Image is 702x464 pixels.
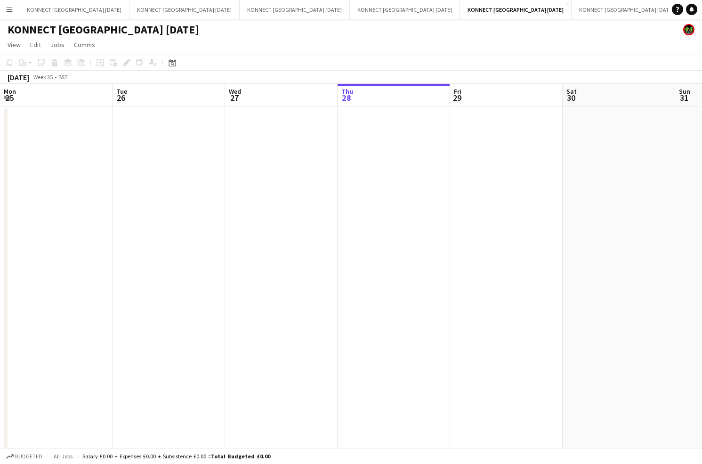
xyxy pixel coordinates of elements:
span: View [8,41,21,49]
span: 26 [115,92,127,103]
span: Sun [679,87,690,96]
span: 29 [452,92,461,103]
a: Comms [70,39,99,51]
button: KONNECT [GEOGRAPHIC_DATA] [DATE] [350,0,460,19]
span: Edit [30,41,41,49]
span: Jobs [50,41,65,49]
button: KONNECT [GEOGRAPHIC_DATA] [DATE] [129,0,240,19]
span: Budgeted [15,453,42,460]
span: Tue [116,87,127,96]
span: Thu [341,87,353,96]
button: KONNECT [GEOGRAPHIC_DATA] [DATE] [19,0,129,19]
span: Total Budgeted £0.00 [211,453,270,460]
span: 27 [227,92,241,103]
span: Wed [229,87,241,96]
a: Edit [26,39,45,51]
span: 28 [340,92,353,103]
div: Salary £0.00 + Expenses £0.00 + Subsistence £0.00 = [82,453,270,460]
app-user-avatar: Konnect 24hr EMERGENCY NR* [683,24,694,35]
div: [DATE] [8,73,29,82]
div: BST [58,73,68,81]
a: Jobs [47,39,68,51]
span: Comms [74,41,95,49]
span: All jobs [52,453,74,460]
span: Mon [4,87,16,96]
button: KONNECT [GEOGRAPHIC_DATA] [DATE] [460,0,572,19]
span: 25 [2,92,16,103]
button: KONNECT [GEOGRAPHIC_DATA] [DATE] [240,0,350,19]
h1: KONNECT [GEOGRAPHIC_DATA] [DATE] [8,23,199,37]
span: Week 35 [31,73,55,81]
button: Budgeted [5,451,44,462]
span: 31 [678,92,690,103]
button: KONNECT [GEOGRAPHIC_DATA] [DATE] [572,0,682,19]
span: Sat [566,87,577,96]
span: Fri [454,87,461,96]
span: 30 [565,92,577,103]
a: View [4,39,24,51]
